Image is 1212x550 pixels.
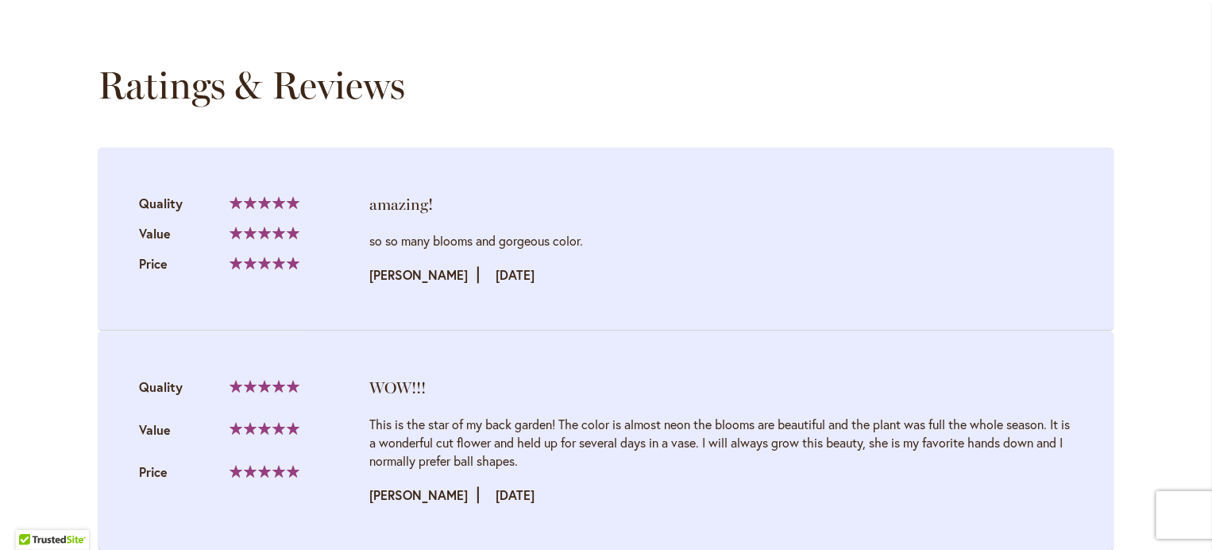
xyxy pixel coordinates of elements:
strong: [PERSON_NAME] [369,486,479,503]
div: so so many blooms and gorgeous color. [369,231,1073,250]
span: Price [139,463,168,480]
time: [DATE] [496,486,535,503]
div: 100% [230,422,299,435]
iframe: Launch Accessibility Center [12,494,56,538]
span: Value [139,225,171,242]
div: 100% [230,257,299,269]
strong: Ratings & Reviews [98,62,405,108]
div: 100% [230,227,299,239]
time: [DATE] [496,266,535,283]
div: 100% [230,196,299,209]
span: Value [139,421,171,438]
div: WOW!!! [369,377,1073,399]
div: 100% [230,380,299,393]
strong: [PERSON_NAME] [369,266,479,283]
span: Price [139,255,168,272]
span: Quality [139,195,183,211]
div: amazing! [369,193,1073,215]
span: Quality [139,378,183,395]
div: 100% [230,465,299,478]
div: This is the star of my back garden! The color is almost neon the blooms are beautiful and the pla... [369,415,1073,470]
